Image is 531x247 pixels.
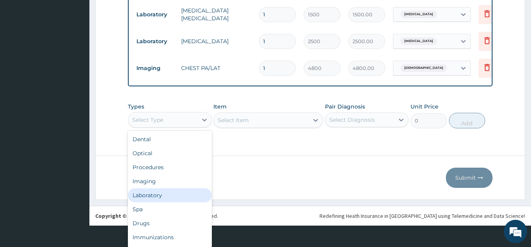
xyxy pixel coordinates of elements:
[400,37,437,45] span: [MEDICAL_DATA]
[128,132,212,146] div: Dental
[320,212,525,220] div: Redefining Heath Insurance in [GEOGRAPHIC_DATA] using Telemedicine and Data Science!
[128,174,212,188] div: Imaging
[132,116,163,124] div: Select Type
[95,212,174,219] strong: Copyright © 2017 .
[133,34,177,49] td: Laboratory
[40,44,131,54] div: Chat with us now
[128,216,212,230] div: Drugs
[128,230,212,244] div: Immunizations
[133,7,177,22] td: Laboratory
[446,168,493,188] button: Submit
[14,39,31,58] img: d_794563401_company_1708531726252_794563401
[128,103,144,110] label: Types
[177,3,255,26] td: [MEDICAL_DATA] [MEDICAL_DATA]
[128,4,146,23] div: Minimize live chat window
[329,116,375,124] div: Select Diagnosis
[177,60,255,76] td: CHEST PA/LAT
[133,61,177,75] td: Imaging
[128,160,212,174] div: Procedures
[128,202,212,216] div: Spa
[400,11,437,18] span: [MEDICAL_DATA]
[177,33,255,49] td: [MEDICAL_DATA]
[128,188,212,202] div: Laboratory
[410,103,438,110] label: Unit Price
[4,165,148,192] textarea: Type your message and hit 'Enter'
[400,64,447,72] span: [DEMOGRAPHIC_DATA]
[128,146,212,160] div: Optical
[449,113,486,128] button: Add
[89,206,531,226] footer: All rights reserved.
[213,103,227,110] label: Item
[325,103,365,110] label: Pair Diagnosis
[45,74,107,152] span: We're online!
